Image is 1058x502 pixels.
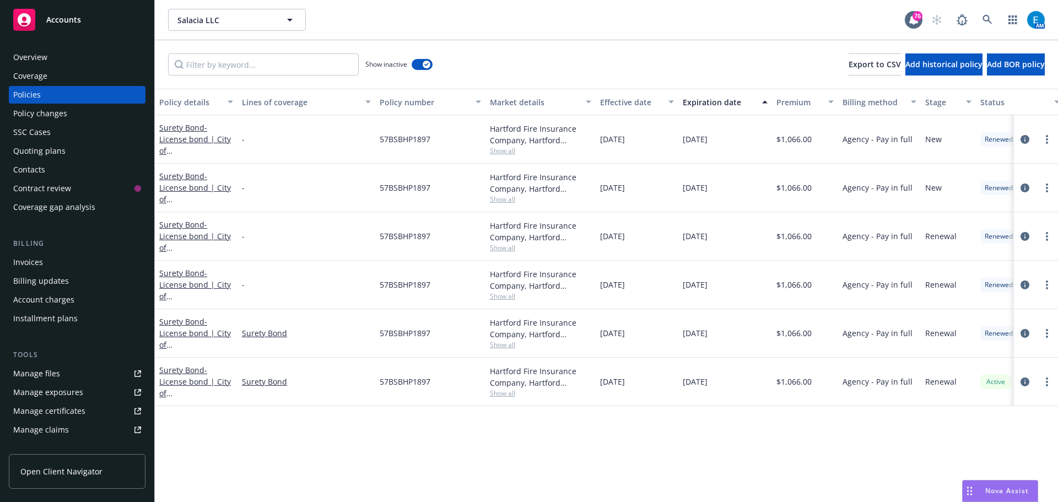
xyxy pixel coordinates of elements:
[159,365,231,422] span: - License bond | City of [GEOGRAPHIC_DATA]
[1040,327,1054,340] a: more
[9,440,145,457] a: Manage BORs
[683,279,708,290] span: [DATE]
[159,219,231,276] a: Surety Bond
[838,89,921,115] button: Billing method
[380,230,430,242] span: 57BSBHP1897
[925,96,959,108] div: Stage
[843,230,913,242] span: Agency - Pay in full
[490,96,579,108] div: Market details
[13,105,67,122] div: Policy changes
[985,328,1013,338] span: Renewed
[380,133,430,145] span: 57BSBHP1897
[925,279,957,290] span: Renewal
[600,182,625,193] span: [DATE]
[13,291,74,309] div: Account charges
[683,96,755,108] div: Expiration date
[490,195,591,204] span: Show all
[9,180,145,197] a: Contract review
[962,480,1038,502] button: Nova Assist
[13,421,69,439] div: Manage claims
[678,89,772,115] button: Expiration date
[380,96,469,108] div: Policy number
[159,268,231,325] a: Surety Bond
[177,14,273,26] span: Salacia LLC
[925,230,957,242] span: Renewal
[985,377,1007,387] span: Active
[168,53,359,75] input: Filter by keyword...
[159,171,231,228] span: - License bond | City of [GEOGRAPHIC_DATA]
[9,123,145,141] a: SSC Cases
[159,122,231,179] span: - License bond | City of [GEOGRAPHIC_DATA]
[242,327,371,339] a: Surety Bond
[242,279,245,290] span: -
[13,86,41,104] div: Policies
[490,317,591,340] div: Hartford Fire Insurance Company, Hartford Insurance Group
[9,384,145,401] a: Manage exposures
[1040,181,1054,195] a: more
[905,53,983,75] button: Add historical policy
[237,89,375,115] button: Lines of coverage
[1018,278,1032,292] a: circleInformation
[843,376,913,387] span: Agency - Pay in full
[9,105,145,122] a: Policy changes
[9,86,145,104] a: Policies
[849,59,901,69] span: Export to CSV
[242,96,359,108] div: Lines of coverage
[925,327,957,339] span: Renewal
[380,327,430,339] span: 57BSBHP1897
[925,376,957,387] span: Renewal
[159,268,231,325] span: - License bond | City of [GEOGRAPHIC_DATA]
[159,316,231,373] a: Surety Bond
[683,327,708,339] span: [DATE]
[843,327,913,339] span: Agency - Pay in full
[9,67,145,85] a: Coverage
[776,182,812,193] span: $1,066.00
[9,421,145,439] a: Manage claims
[987,59,1045,69] span: Add BOR policy
[985,183,1013,193] span: Renewed
[242,230,245,242] span: -
[849,53,901,75] button: Export to CSV
[963,481,976,501] div: Drag to move
[242,133,245,145] span: -
[1040,278,1054,292] a: more
[13,161,45,179] div: Contacts
[772,89,838,115] button: Premium
[1018,375,1032,388] a: circleInformation
[9,238,145,249] div: Billing
[380,376,430,387] span: 57BSBHP1897
[596,89,678,115] button: Effective date
[9,310,145,327] a: Installment plans
[987,53,1045,75] button: Add BOR policy
[9,272,145,290] a: Billing updates
[13,440,65,457] div: Manage BORs
[490,146,591,155] span: Show all
[159,171,231,228] a: Surety Bond
[168,9,306,31] button: Salacia LLC
[13,142,66,160] div: Quoting plans
[921,89,976,115] button: Stage
[925,182,942,193] span: New
[600,327,625,339] span: [DATE]
[776,230,812,242] span: $1,066.00
[1018,327,1032,340] a: circleInformation
[9,402,145,420] a: Manage certificates
[13,402,85,420] div: Manage certificates
[490,268,591,292] div: Hartford Fire Insurance Company, Hartford Insurance Group
[9,48,145,66] a: Overview
[490,243,591,252] span: Show all
[9,142,145,160] a: Quoting plans
[1040,230,1054,243] a: more
[159,365,231,422] a: Surety Bond
[13,365,60,382] div: Manage files
[13,384,83,401] div: Manage exposures
[925,133,942,145] span: New
[1002,9,1024,31] a: Switch app
[490,220,591,243] div: Hartford Fire Insurance Company, Hartford Insurance Group
[600,96,662,108] div: Effective date
[985,134,1013,144] span: Renewed
[843,182,913,193] span: Agency - Pay in full
[490,292,591,301] span: Show all
[1018,133,1032,146] a: circleInformation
